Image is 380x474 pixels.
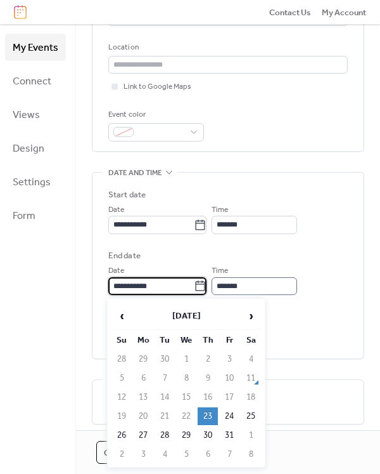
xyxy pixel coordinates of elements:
[13,206,35,226] span: Form
[133,388,153,406] td: 13
[198,407,218,425] td: 23
[108,166,162,179] span: Date and time
[14,5,27,19] img: logo
[155,388,175,406] td: 14
[108,249,141,262] div: End date
[176,369,196,387] td: 8
[133,426,153,444] td: 27
[111,445,132,463] td: 2
[176,407,196,425] td: 22
[133,369,153,387] td: 6
[111,426,132,444] td: 26
[5,202,66,229] a: Form
[176,388,196,406] td: 15
[155,350,175,368] td: 30
[176,426,196,444] td: 29
[241,369,261,387] td: 11
[322,6,366,18] a: My Account
[155,445,175,463] td: 4
[198,426,218,444] td: 30
[155,407,175,425] td: 21
[13,173,51,192] span: Settings
[108,109,201,121] div: Event color
[111,407,132,425] td: 19
[5,34,66,61] a: My Events
[13,38,58,58] span: My Events
[198,369,218,387] td: 9
[198,388,218,406] td: 16
[108,41,345,54] div: Location
[13,139,44,159] span: Design
[219,350,239,368] td: 3
[96,441,144,464] button: Cancel
[111,388,132,406] td: 12
[5,135,66,162] a: Design
[219,331,239,349] th: Fr
[219,426,239,444] td: 31
[198,331,218,349] th: Th
[176,350,196,368] td: 1
[133,303,239,330] th: [DATE]
[241,407,261,425] td: 25
[155,426,175,444] td: 28
[219,407,239,425] td: 24
[198,350,218,368] td: 2
[13,105,40,125] span: Views
[108,204,124,216] span: Date
[5,101,66,128] a: Views
[241,445,261,463] td: 8
[176,445,196,463] td: 5
[133,445,153,463] td: 3
[155,369,175,387] td: 7
[133,331,153,349] th: Mo
[212,204,228,216] span: Time
[111,369,132,387] td: 5
[198,445,218,463] td: 6
[269,6,311,19] span: Contact Us
[133,407,153,425] td: 20
[241,350,261,368] td: 4
[241,303,260,329] span: ›
[112,303,131,329] span: ‹
[5,67,66,95] a: Connect
[123,81,191,93] span: Link to Google Maps
[241,388,261,406] td: 18
[111,350,132,368] td: 28
[13,72,51,91] span: Connect
[104,447,137,459] span: Cancel
[111,331,132,349] th: Su
[219,369,239,387] td: 10
[176,331,196,349] th: We
[5,168,66,195] a: Settings
[219,388,239,406] td: 17
[133,350,153,368] td: 29
[322,6,366,19] span: My Account
[269,6,311,18] a: Contact Us
[155,331,175,349] th: Tu
[108,265,124,277] span: Date
[241,426,261,444] td: 1
[219,445,239,463] td: 7
[212,265,228,277] span: Time
[241,331,261,349] th: Sa
[108,188,146,201] div: Start date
